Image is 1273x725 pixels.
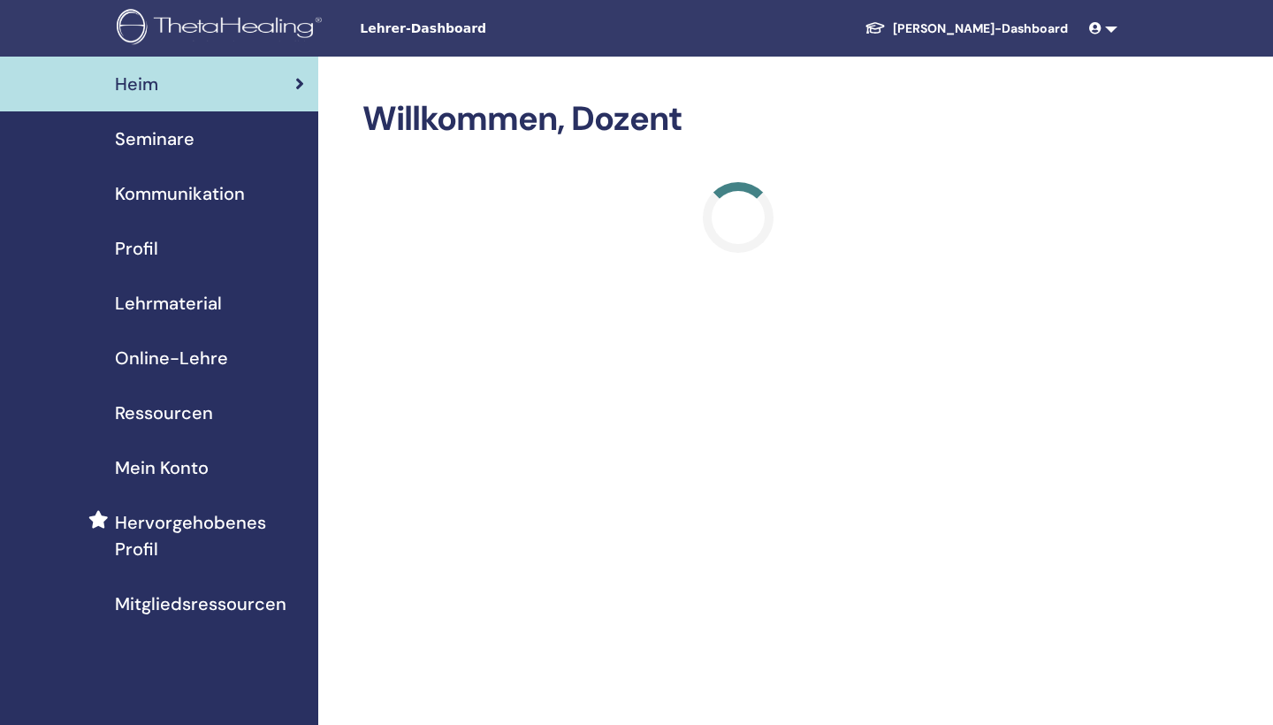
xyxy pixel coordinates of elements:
span: Kommunikation [115,180,245,207]
span: Online-Lehre [115,345,228,371]
span: Profil [115,235,158,262]
h2: Willkommen, Dozent [362,99,1114,140]
a: [PERSON_NAME]-Dashboard [850,12,1082,45]
span: Mein Konto [115,454,209,481]
img: logo.png [117,9,328,49]
span: Ressourcen [115,400,213,426]
span: Heim [115,71,158,97]
img: graduation-cap-white.svg [865,20,886,35]
span: Mitgliedsressourcen [115,591,286,617]
span: Lehrer-Dashboard [360,19,625,38]
span: Lehrmaterial [115,290,222,317]
span: Hervorgehobenes Profil [115,509,304,562]
span: Seminare [115,126,194,152]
